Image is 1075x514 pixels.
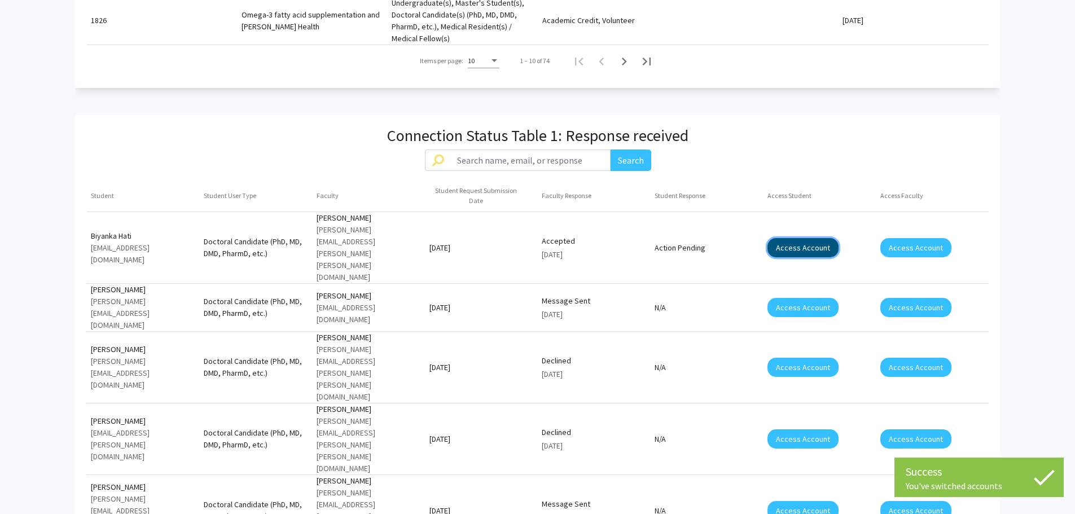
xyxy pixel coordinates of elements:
div: Student Response [655,191,716,201]
div: Student User Type [204,191,256,201]
div: [PERSON_NAME] [317,290,420,302]
div: [DATE] [542,440,646,452]
mat-cell: Omega-3 fatty acid supplementation and [PERSON_NAME] Health [237,7,387,34]
div: [PERSON_NAME] [91,344,195,355]
div: 1 – 10 of 74 [520,56,550,66]
button: Access Account [880,298,951,317]
div: Success [906,463,1052,480]
div: [DATE] [542,249,646,261]
div: [PERSON_NAME] [317,332,420,344]
div: [PERSON_NAME] [317,212,420,224]
div: Items per page: [420,56,463,66]
span: 10 [468,56,475,65]
mat-cell: [DATE] [425,234,538,261]
mat-cell: Doctoral Candidate (PhD, MD, DMD, PharmD, etc.) [199,234,312,261]
div: [EMAIL_ADDRESS][PERSON_NAME][DOMAIN_NAME] [91,427,195,463]
mat-cell: [DATE] [425,354,538,381]
mat-cell: N/A [650,425,763,453]
div: [PERSON_NAME][EMAIL_ADDRESS][DOMAIN_NAME] [91,355,195,391]
div: Student Request Submission Date [429,186,523,206]
mat-cell: 1826 [86,7,236,34]
div: [PERSON_NAME][EMAIL_ADDRESS][PERSON_NAME][PERSON_NAME][DOMAIN_NAME] [317,415,420,475]
div: [EMAIL_ADDRESS][DOMAIN_NAME] [317,302,420,326]
div: Student [91,191,124,201]
div: Student [91,191,114,201]
mat-cell: Academic Credit, Volunteer [538,7,688,34]
mat-cell: [DATE] [425,425,538,453]
button: Last page [635,50,658,72]
div: [PERSON_NAME] [317,403,420,415]
mat-header-cell: Access Faculty [876,180,989,212]
button: Access Account [880,429,951,449]
div: [PERSON_NAME][EMAIL_ADDRESS][PERSON_NAME][PERSON_NAME][DOMAIN_NAME] [317,224,420,283]
div: [PERSON_NAME][EMAIL_ADDRESS][PERSON_NAME][PERSON_NAME][DOMAIN_NAME] [317,344,420,403]
mat-cell: [DATE] [425,294,538,321]
div: You've switched accounts [906,480,1052,491]
div: [DATE] [542,309,646,320]
div: Declined [542,427,646,438]
mat-cell: [DATE] [838,7,988,34]
div: Biyanka Hati [91,230,195,242]
h3: Connection Status Table 1: Response received [387,126,688,146]
mat-header-cell: Access Student [763,180,876,212]
div: [PERSON_NAME] [317,475,420,487]
div: Declined [542,355,646,367]
iframe: Chat [8,463,48,506]
div: Message Sent [542,295,646,307]
button: Access Account [767,298,839,317]
div: Student Request Submission Date [429,186,533,206]
input: Search name, email, or response [450,150,611,171]
div: [DATE] [542,368,646,380]
button: Next page [613,50,635,72]
div: Faculty [317,191,339,201]
mat-cell: N/A [650,354,763,381]
mat-cell: Action Pending [650,234,763,261]
div: [PERSON_NAME] [91,481,195,493]
div: [PERSON_NAME][EMAIL_ADDRESS][DOMAIN_NAME] [91,296,195,331]
mat-cell: N/A [650,294,763,321]
div: Faculty [317,191,349,201]
div: Faculty Response [542,191,602,201]
button: Access Account [880,358,951,377]
button: Access Account [880,238,951,257]
mat-select: Items per page: [468,57,499,65]
button: Access Account [767,238,839,257]
button: Previous page [590,50,613,72]
div: [PERSON_NAME] [91,415,195,427]
button: First page [568,50,590,72]
mat-cell: Doctoral Candidate (PhD, MD, DMD, PharmD, etc.) [199,294,312,321]
div: Student User Type [204,191,266,201]
button: Access Account [767,358,839,377]
button: Search [611,150,651,171]
div: [EMAIL_ADDRESS][DOMAIN_NAME] [91,242,195,266]
mat-cell: Doctoral Candidate (PhD, MD, DMD, PharmD, etc.) [199,354,312,381]
div: Faculty Response [542,191,591,201]
div: Message Sent [542,498,646,510]
button: Access Account [767,429,839,449]
mat-cell: Doctoral Candidate (PhD, MD, DMD, PharmD, etc.) [199,425,312,453]
div: Student Response [655,191,705,201]
div: [PERSON_NAME] [91,284,195,296]
div: Accepted [542,235,646,247]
